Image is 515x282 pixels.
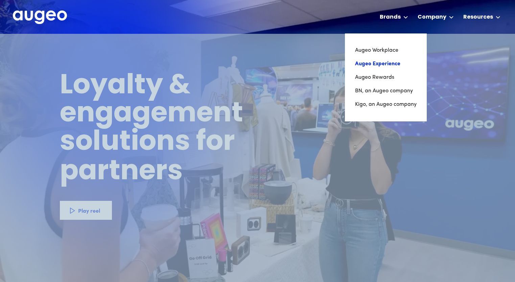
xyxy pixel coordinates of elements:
nav: Brands [345,33,427,121]
a: Augeo Workplace [355,44,417,57]
div: Resources [463,13,493,21]
a: BN, an Augeo company [355,84,417,98]
div: Brands [380,13,401,21]
a: Augeo Rewards [355,71,417,84]
img: Augeo's full logo in white. [13,10,67,24]
a: Kigo, an Augeo company [355,98,417,111]
a: Augeo Experience [355,57,417,71]
a: home [13,10,67,25]
div: Company [418,13,446,21]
